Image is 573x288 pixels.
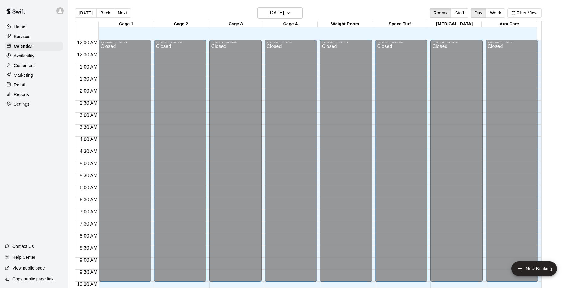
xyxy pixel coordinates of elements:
[78,113,99,118] span: 3:00 AM
[78,76,99,82] span: 1:30 AM
[488,41,536,44] div: 12:00 AM – 10:00 AM
[14,43,32,49] p: Calendar
[507,8,541,18] button: Filter View
[211,44,260,284] div: Closed
[12,254,35,260] p: Help Center
[486,8,505,18] button: Week
[14,82,25,88] p: Retail
[78,161,99,166] span: 5:00 AM
[14,72,33,78] p: Marketing
[471,8,486,18] button: Day
[5,90,63,99] a: Reports
[482,21,536,27] div: Arm Care
[318,21,372,27] div: Weight Room
[78,245,99,251] span: 8:30 AM
[486,40,538,282] div: 12:00 AM – 10:00 AM: Closed
[265,40,317,282] div: 12:00 AM – 10:00 AM: Closed
[78,233,99,238] span: 8:00 AM
[372,21,427,27] div: Speed Turf
[156,41,204,44] div: 12:00 AM – 10:00 AM
[14,91,29,98] p: Reports
[78,185,99,190] span: 6:00 AM
[488,44,536,284] div: Closed
[5,22,63,31] a: Home
[427,21,482,27] div: [MEDICAL_DATA]
[12,265,45,271] p: View public page
[78,221,99,226] span: 7:30 AM
[75,8,97,18] button: [DATE]
[320,40,372,282] div: 12:00 AM – 10:00 AM: Closed
[154,40,206,282] div: 12:00 AM – 10:00 AM: Closed
[432,41,481,44] div: 12:00 AM – 10:00 AM
[78,209,99,214] span: 7:00 AM
[78,270,99,275] span: 9:30 AM
[269,9,284,17] h6: [DATE]
[5,100,63,109] a: Settings
[322,41,370,44] div: 12:00 AM – 10:00 AM
[78,258,99,263] span: 9:00 AM
[5,32,63,41] a: Services
[76,40,99,45] span: 12:00 AM
[5,51,63,60] a: Availability
[153,21,208,27] div: Cage 2
[78,197,99,202] span: 6:30 AM
[511,261,557,276] button: add
[99,40,151,282] div: 12:00 AM – 10:00 AM: Closed
[78,173,99,178] span: 5:30 AM
[322,44,370,284] div: Closed
[266,44,315,284] div: Closed
[432,44,481,284] div: Closed
[5,80,63,89] a: Retail
[78,137,99,142] span: 4:00 AM
[208,21,263,27] div: Cage 3
[211,41,260,44] div: 12:00 AM – 10:00 AM
[263,21,318,27] div: Cage 4
[430,40,483,282] div: 12:00 AM – 10:00 AM: Closed
[5,61,63,70] a: Customers
[430,8,451,18] button: Rooms
[14,101,30,107] p: Settings
[5,71,63,80] a: Marketing
[14,53,34,59] p: Availability
[96,8,114,18] button: Back
[114,8,131,18] button: Next
[451,8,468,18] button: Staff
[12,276,53,282] p: Copy public page link
[257,7,303,19] button: [DATE]
[76,282,99,287] span: 10:00 AM
[78,101,99,106] span: 2:30 AM
[209,40,262,282] div: 12:00 AM – 10:00 AM: Closed
[99,21,153,27] div: Cage 1
[101,44,149,284] div: Closed
[5,42,63,51] a: Calendar
[78,125,99,130] span: 3:30 AM
[156,44,204,284] div: Closed
[377,44,426,284] div: Closed
[14,62,35,69] p: Customers
[266,41,315,44] div: 12:00 AM – 10:00 AM
[14,34,31,40] p: Services
[76,52,99,57] span: 12:30 AM
[12,243,34,249] p: Contact Us
[375,40,427,282] div: 12:00 AM – 10:00 AM: Closed
[377,41,426,44] div: 12:00 AM – 10:00 AM
[14,24,25,30] p: Home
[78,64,99,69] span: 1:00 AM
[78,88,99,94] span: 2:00 AM
[101,41,149,44] div: 12:00 AM – 10:00 AM
[78,149,99,154] span: 4:30 AM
